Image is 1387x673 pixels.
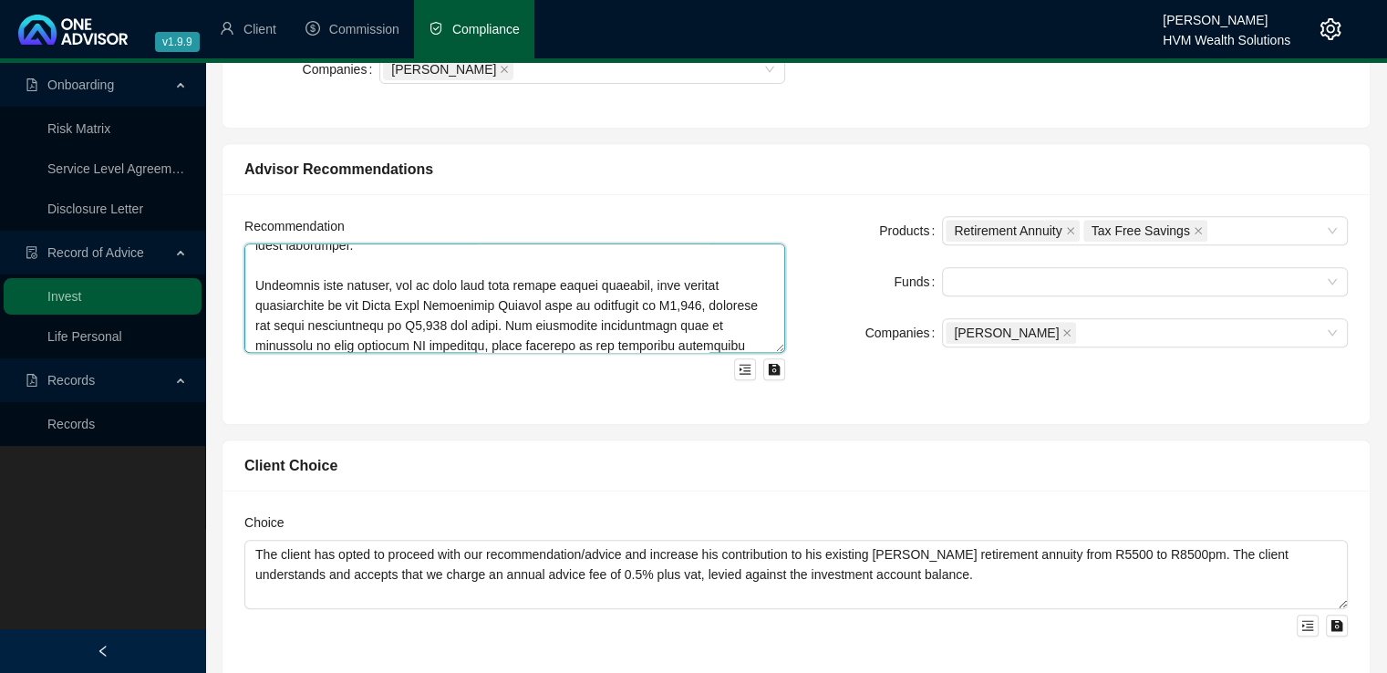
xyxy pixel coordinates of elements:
span: menu-unfold [739,363,751,376]
span: user [220,21,234,36]
img: 2df55531c6924b55f21c4cf5d4484680-logo-light.svg [18,15,128,45]
span: Allan Gray [946,322,1076,344]
span: Onboarding [47,78,114,92]
div: Advisor Recommendations [244,158,1348,181]
label: Companies [865,318,943,347]
div: [PERSON_NAME] [1163,5,1290,25]
span: Records [47,373,95,388]
span: file-pdf [26,374,38,387]
a: Records [47,417,95,431]
span: [PERSON_NAME] [391,59,496,79]
span: close [500,65,509,74]
a: Invest [47,289,81,304]
span: save [1330,619,1343,632]
span: Retirement Annuity [946,220,1079,242]
textarea: Lor ipsumdo sitametcon adipisci elitsed doeiusm temp inci utlaboree dolor ma aliquaenim adm veni-... [244,243,785,353]
label: Funds [894,267,942,296]
span: dollar [305,21,320,36]
span: menu-unfold [1301,619,1314,632]
div: HVM Wealth Solutions [1163,25,1290,45]
label: Recommendation [244,216,357,236]
span: Allan Gray [383,58,513,80]
span: close [1194,226,1203,235]
label: Choice [244,513,296,533]
span: Commission [329,22,399,36]
span: close [1062,328,1071,337]
span: Tax Free Savings [1083,220,1207,242]
div: Client Choice [244,454,1348,477]
span: v1.9.9 [155,32,200,52]
span: file-done [26,246,38,259]
label: Products [879,216,942,245]
textarea: The client has opted to proceed with our recommendation/advice and increase his contribution to h... [244,540,1348,609]
span: Client [243,22,276,36]
span: left [97,645,109,657]
span: file-pdf [26,78,38,91]
span: [PERSON_NAME] [954,323,1059,343]
span: Compliance [452,22,520,36]
a: Life Personal [47,329,122,344]
span: close [1066,226,1075,235]
span: Retirement Annuity [954,221,1061,241]
span: save [768,363,781,376]
span: safety [429,21,443,36]
span: Tax Free Savings [1092,221,1190,241]
span: Record of Advice [47,245,144,260]
label: Companies [303,55,380,84]
a: Disclosure Letter [47,202,143,216]
a: Risk Matrix [47,121,110,136]
a: Service Level Agreement [47,161,190,176]
span: setting [1320,18,1341,40]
